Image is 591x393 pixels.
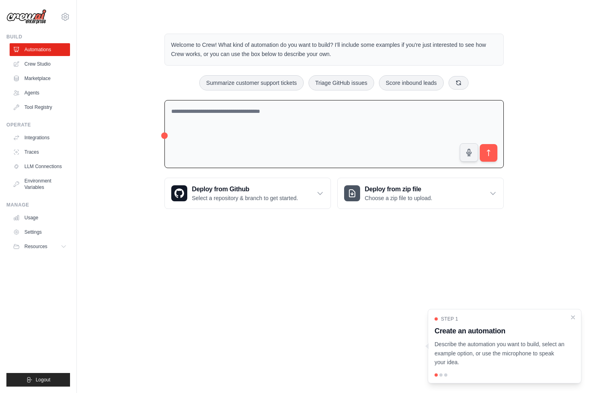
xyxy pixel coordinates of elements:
p: Select a repository & branch to get started. [192,194,298,202]
span: Resources [24,243,47,250]
a: Traces [10,146,70,158]
a: Tool Registry [10,101,70,114]
a: Usage [10,211,70,224]
button: Logout [6,373,70,387]
a: Settings [10,226,70,239]
h3: Deploy from Github [192,184,298,194]
span: Step 1 [441,316,458,322]
a: Marketplace [10,72,70,85]
a: Crew Studio [10,58,70,70]
p: Choose a zip file to upload. [365,194,433,202]
button: Triage GitHub issues [309,75,374,90]
h3: Create an automation [435,325,565,337]
p: Welcome to Crew! What kind of automation do you want to build? I'll include some examples if you'... [171,40,497,59]
p: Describe the automation you want to build, select an example option, or use the microphone to spe... [435,340,565,367]
a: Integrations [10,131,70,144]
a: Agents [10,86,70,99]
a: Automations [10,43,70,56]
h3: Deploy from zip file [365,184,433,194]
a: LLM Connections [10,160,70,173]
div: Manage [6,202,70,208]
button: Summarize customer support tickets [199,75,303,90]
a: Environment Variables [10,174,70,194]
button: Close walkthrough [570,314,576,321]
button: Score inbound leads [379,75,444,90]
div: Build [6,34,70,40]
img: Logo [6,9,46,24]
span: Logout [36,377,50,383]
button: Resources [10,240,70,253]
div: Operate [6,122,70,128]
